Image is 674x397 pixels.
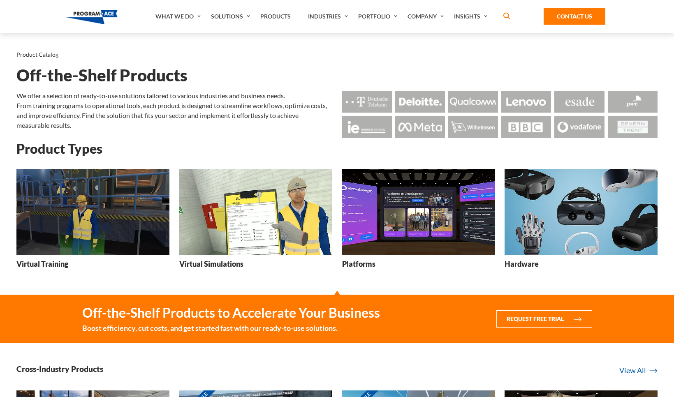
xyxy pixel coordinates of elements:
[16,169,169,255] img: Virtual Training
[395,116,445,138] img: Logo - Meta
[505,169,658,255] img: Hardware
[16,259,68,269] h3: Virtual Training
[82,323,380,333] small: Boost efficiency, cut costs, and get started fast with our ready-to-use solutions.
[501,91,551,113] img: Logo - Lenovo
[342,169,495,255] img: Platforms
[505,169,658,275] a: Hardware
[179,259,243,269] h3: Virtual Simulations
[505,259,539,269] h3: Hardware
[16,169,169,275] a: Virtual Training
[16,364,103,374] h3: Cross-Industry Products
[448,116,498,138] img: Logo - Wilhemsen
[342,91,392,113] img: Logo - Deutsche Telekom
[554,116,604,138] img: Logo - Vodafone
[82,305,380,321] strong: Off-the-Shelf Products to Accelerate Your Business
[16,49,658,60] nav: breadcrumb
[342,116,392,138] img: Logo - Ie Business School
[501,116,551,138] img: Logo - BBC
[544,8,605,25] a: Contact Us
[608,91,658,113] img: Logo - Pwc
[16,91,332,101] p: We offer a selection of ready-to-use solutions tailored to various industries and business needs.
[179,169,332,255] img: Virtual Simulations
[16,101,332,130] p: From training programs to operational tools, each product is designed to streamline workflows, op...
[395,91,445,113] img: Logo - Deloitte
[16,141,658,156] h2: Product Types
[448,91,498,113] img: Logo - Qualcomm
[496,310,592,328] button: Request Free Trial
[66,10,118,24] img: Program-Ace
[179,169,332,275] a: Virtual Simulations
[16,49,58,60] li: Product Catalog
[342,169,495,275] a: Platforms
[608,116,658,138] img: Logo - Seven Trent
[554,91,604,113] img: Logo - Esade
[16,68,658,83] h1: Off-the-Shelf Products
[619,365,658,376] a: View All
[342,259,375,269] h3: Platforms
